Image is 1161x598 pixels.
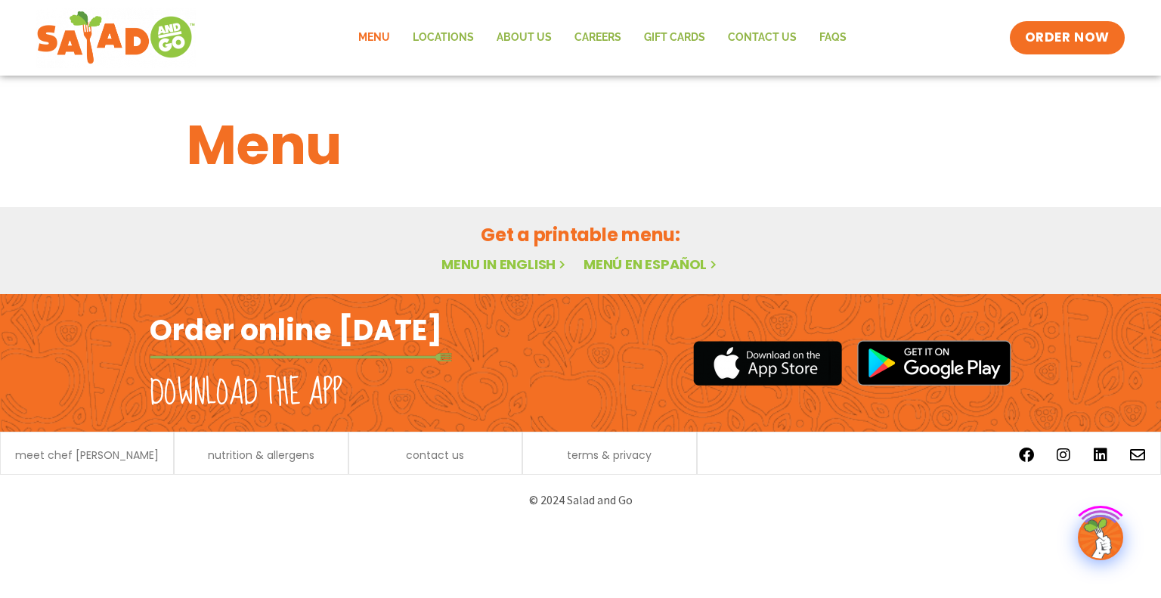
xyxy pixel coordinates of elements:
p: © 2024 Salad and Go [157,490,1004,510]
a: About Us [485,20,563,55]
nav: Menu [347,20,858,55]
a: terms & privacy [567,450,652,460]
a: Locations [401,20,485,55]
a: Careers [563,20,633,55]
a: nutrition & allergens [208,450,314,460]
img: fork [150,353,452,361]
a: GIFT CARDS [633,20,717,55]
a: ORDER NOW [1010,21,1125,54]
h1: Menu [187,104,974,186]
h2: Order online [DATE] [150,311,442,349]
a: Menu in English [441,255,568,274]
img: appstore [693,339,842,388]
img: new-SAG-logo-768×292 [36,8,196,68]
a: meet chef [PERSON_NAME] [15,450,159,460]
a: Menu [347,20,401,55]
h2: Get a printable menu: [187,222,974,248]
a: FAQs [808,20,858,55]
h2: Download the app [150,372,342,414]
img: google_play [857,340,1011,386]
a: Menú en español [584,255,720,274]
span: ORDER NOW [1025,29,1110,47]
a: Contact Us [717,20,808,55]
a: contact us [406,450,464,460]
